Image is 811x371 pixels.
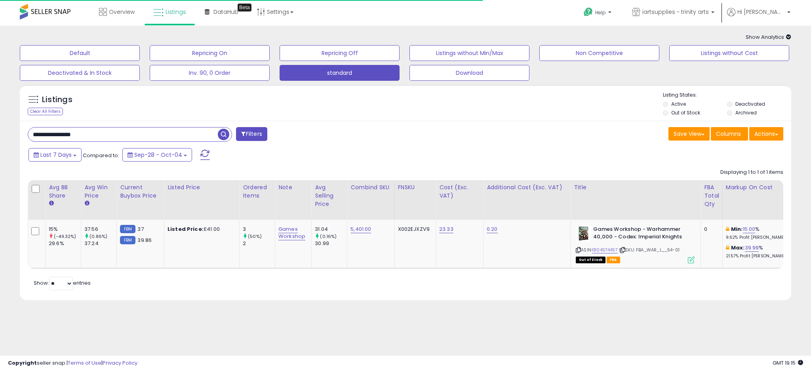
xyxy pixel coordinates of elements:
[280,65,400,81] button: standard
[40,151,72,159] span: Last 7 Days
[168,225,204,233] b: Listed Price:
[166,8,186,16] span: Listings
[320,233,337,240] small: (0.16%)
[29,148,82,162] button: Last 7 Days
[671,101,686,107] label: Active
[726,235,792,240] p: 9.62% Profit [PERSON_NAME]
[248,233,262,240] small: (50%)
[716,130,741,138] span: Columns
[315,240,347,247] div: 30.99
[731,244,745,251] b: Max:
[574,183,697,192] div: Title
[663,91,791,99] p: Listing States:
[134,151,182,159] span: Sep-28 - Oct-04
[150,65,270,81] button: Inv. 90, 0 Order
[236,127,267,141] button: Filters
[577,1,619,26] a: Help
[120,236,135,244] small: FBM
[439,183,480,200] div: Cost (Exc. VAT)
[745,244,759,252] a: 39.99
[727,8,790,26] a: Hi [PERSON_NAME]
[487,183,567,192] div: Additional Cost (Exc. VAT)
[398,183,433,192] div: FNSKU
[726,244,792,259] div: %
[20,45,140,61] button: Default
[409,45,529,61] button: Listings without Min/Max
[120,225,135,233] small: FBM
[642,8,709,16] span: iartsupplies ~ trinity arts
[669,45,789,61] button: Listings without Cost
[34,279,91,287] span: Show: entries
[243,226,275,233] div: 3
[150,45,270,61] button: Repricing On
[619,247,680,253] span: | SKU: FBA_WAR_L__54-01
[607,257,620,263] span: FBA
[731,225,743,233] b: Min:
[42,94,72,105] h5: Listings
[350,183,391,192] div: Combind SKU
[671,109,700,116] label: Out of Stock
[743,225,756,233] a: 15.00
[49,226,81,233] div: 15%
[539,45,659,61] button: Non Competitive
[735,109,757,116] label: Archived
[583,7,593,17] i: Get Help
[280,45,400,61] button: Repricing Off
[84,226,116,233] div: 37.56
[84,240,116,247] div: 37.24
[350,225,371,233] a: 5,401.00
[84,183,113,200] div: Avg Win Price
[704,226,716,233] div: 0
[726,226,792,240] div: %
[576,257,605,263] span: All listings that are currently out of stock and unavailable for purchase on Amazon
[720,169,783,176] div: Displaying 1 to 1 of 1 items
[54,233,76,240] small: (-49.32%)
[487,225,498,233] a: 0.20
[20,65,140,81] button: Deactivated & In Stock
[137,236,152,244] span: 39.86
[278,225,305,240] a: Games Workshop
[722,180,798,220] th: The percentage added to the cost of goods (COGS) that forms the calculator for Min & Max prices.
[49,240,81,247] div: 29.6%
[49,200,53,207] small: Avg BB Share.
[49,183,78,200] div: Avg BB Share
[439,225,453,233] a: 23.33
[592,247,618,253] a: 1804574457
[213,8,238,16] span: DataHub
[347,180,394,220] th: CSV column name: cust_attr_2_Combind SKU
[137,225,143,233] span: 37
[576,226,695,263] div: ASIN:
[89,233,107,240] small: (0.86%)
[83,152,119,159] span: Compared to:
[122,148,192,162] button: Sep-28 - Oct-04
[243,240,275,247] div: 2
[711,127,748,141] button: Columns
[28,108,63,115] div: Clear All Filters
[704,183,719,208] div: FBA Total Qty
[746,33,791,41] span: Show Analytics
[84,200,89,207] small: Avg Win Price.
[168,183,236,192] div: Listed Price
[409,65,529,81] button: Download
[278,183,308,192] div: Note
[109,8,135,16] span: Overview
[726,183,794,192] div: Markup on Cost
[668,127,710,141] button: Save View
[315,226,347,233] div: 31.04
[726,253,792,259] p: 21.57% Profit [PERSON_NAME]
[398,226,430,233] div: X002EJXZV9
[595,9,606,16] span: Help
[735,101,765,107] label: Deactivated
[120,183,161,200] div: Current Buybox Price
[749,127,783,141] button: Actions
[593,226,689,242] b: Games Workshop - Warhammer 40,000 - Codex: Imperial Knights
[243,183,272,200] div: Ordered Items
[168,226,233,233] div: £41.00
[576,226,591,242] img: 412afAwjAtL._SL40_.jpg
[238,4,251,11] div: Tooltip anchor
[315,183,344,208] div: Avg Selling Price
[737,8,785,16] span: Hi [PERSON_NAME]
